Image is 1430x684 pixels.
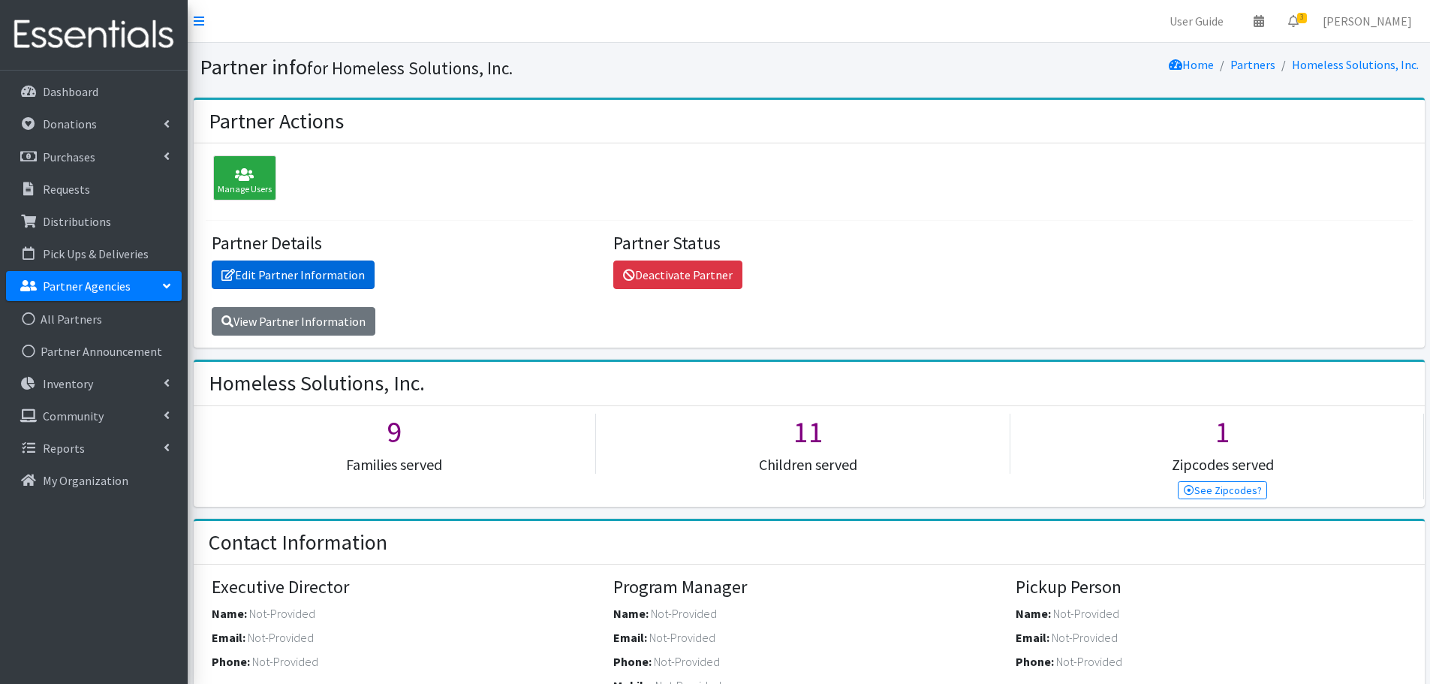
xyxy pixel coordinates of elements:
a: See Zipcodes? [1178,481,1267,499]
p: Partner Agencies [43,279,131,294]
a: Donations [6,109,182,139]
h4: Pickup Person [1016,577,1407,598]
h5: Children served [607,456,1010,474]
p: Inventory [43,376,93,391]
label: Name: [1016,604,1051,622]
a: Home [1169,57,1214,72]
a: Requests [6,174,182,204]
span: Not-Provided [248,630,314,645]
span: Not-Provided [252,654,318,669]
span: Not-Provided [651,606,717,621]
h4: Executive Director [212,577,603,598]
label: Email: [1016,628,1049,646]
p: Donations [43,116,97,131]
label: Phone: [613,652,652,670]
h4: Program Manager [613,577,1004,598]
a: Distributions [6,206,182,237]
a: [PERSON_NAME] [1311,6,1424,36]
img: HumanEssentials [6,10,182,60]
h2: Partner Actions [209,109,344,134]
a: Deactivate Partner [613,261,742,289]
h4: Partner Status [613,233,1004,255]
a: All Partners [6,304,182,334]
a: View Partner Information [212,307,375,336]
h1: 11 [607,414,1010,450]
span: Not-Provided [649,630,715,645]
a: Dashboard [6,77,182,107]
a: Community [6,401,182,431]
a: Reports [6,433,182,463]
a: Manage Users [206,173,276,188]
span: Not-Provided [1052,630,1118,645]
h4: Partner Details [212,233,603,255]
label: Name: [212,604,247,622]
span: Not-Provided [1056,654,1122,669]
p: Reports [43,441,85,456]
p: Purchases [43,149,95,164]
a: 3 [1276,6,1311,36]
a: User Guide [1158,6,1236,36]
h5: Zipcodes served [1022,456,1424,474]
div: Manage Users [213,155,276,200]
p: Distributions [43,214,111,229]
h2: Contact Information [209,530,387,556]
p: Dashboard [43,84,98,99]
a: Partner Announcement [6,336,182,366]
a: Pick Ups & Deliveries [6,239,182,269]
h5: Families served [194,456,596,474]
label: Email: [212,628,245,646]
label: Phone: [1016,652,1054,670]
small: for Homeless Solutions, Inc. [307,57,513,79]
label: Email: [613,628,647,646]
label: Phone: [212,652,250,670]
p: My Organization [43,473,128,488]
a: Homeless Solutions, Inc. [1292,57,1419,72]
span: Not-Provided [249,606,315,621]
h1: Partner info [200,54,804,80]
h1: 9 [194,414,596,450]
a: Partners [1230,57,1275,72]
a: Partner Agencies [6,271,182,301]
p: Pick Ups & Deliveries [43,246,149,261]
label: Name: [613,604,649,622]
h2: Homeless Solutions, Inc. [209,371,425,396]
a: Edit Partner Information [212,261,375,289]
h1: 1 [1022,414,1424,450]
p: Community [43,408,104,423]
span: 3 [1297,13,1307,23]
span: Not-Provided [1053,606,1119,621]
a: My Organization [6,466,182,496]
a: Inventory [6,369,182,399]
a: Purchases [6,142,182,172]
p: Requests [43,182,90,197]
span: Not-Provided [654,654,720,669]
